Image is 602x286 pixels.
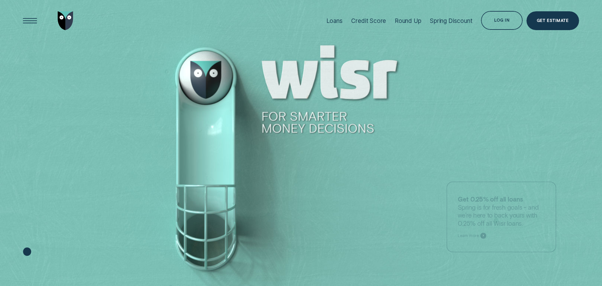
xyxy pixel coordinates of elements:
[458,233,479,238] span: Learn more
[458,195,545,227] p: Spring is for fresh goals - and we’re here to back yours with 0.25% off all Wisr loans.
[458,195,523,203] strong: Get 0.25% off all loans
[326,17,343,24] div: Loans
[58,11,73,30] img: Wisr
[21,11,40,30] button: Open Menu
[447,181,557,252] a: Get 0.25% off all loansSpring is for fresh goals - and we’re here to back yours with 0.25% off al...
[481,11,523,30] button: Log in
[395,17,421,24] div: Round Up
[526,11,579,30] a: Get Estimate
[430,17,472,24] div: Spring Discount
[351,17,386,24] div: Credit Score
